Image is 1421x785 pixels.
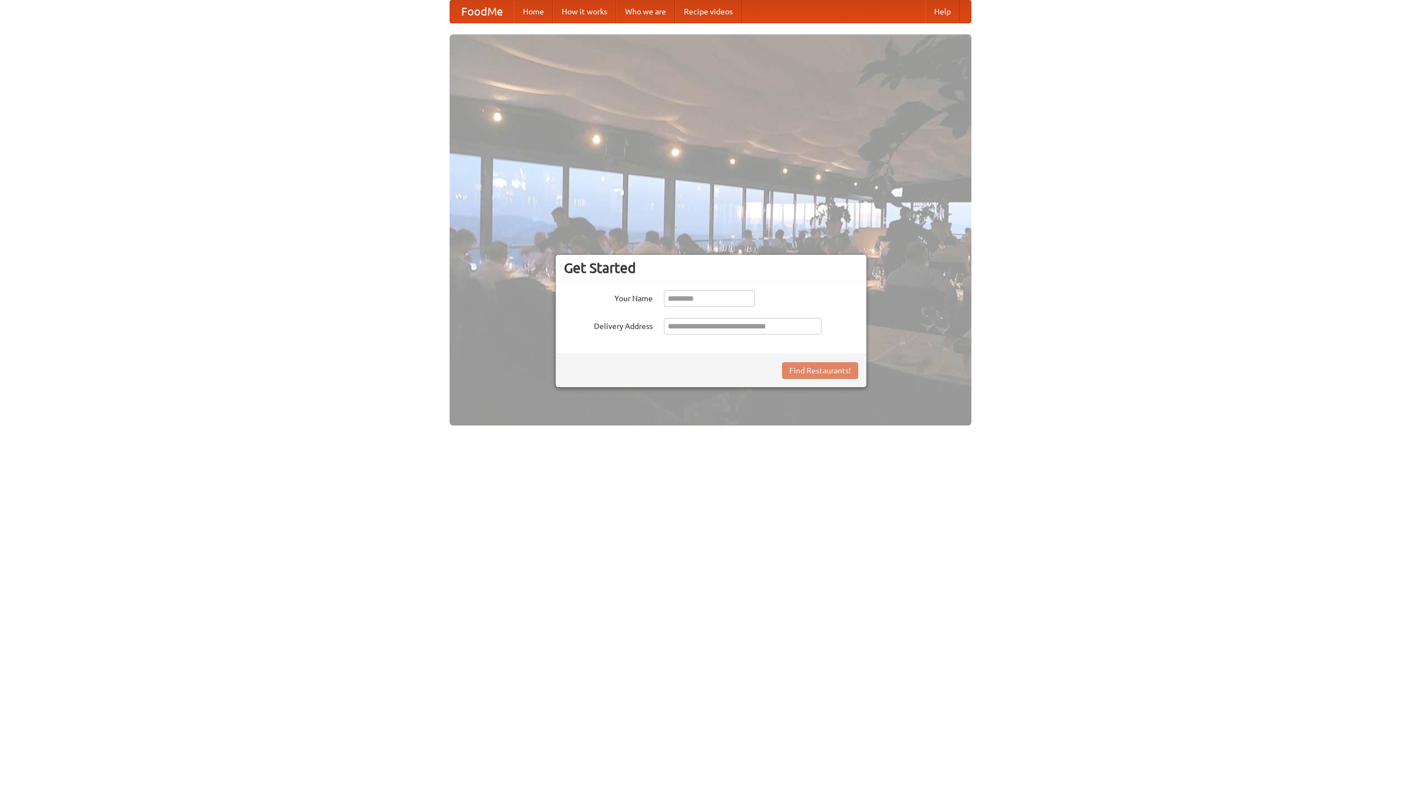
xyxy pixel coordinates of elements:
a: Who we are [616,1,675,23]
button: Find Restaurants! [782,362,858,379]
a: FoodMe [450,1,514,23]
h3: Get Started [564,260,858,276]
a: Recipe videos [675,1,742,23]
a: Home [514,1,553,23]
label: Your Name [564,290,653,304]
label: Delivery Address [564,318,653,332]
a: Help [925,1,960,23]
a: How it works [553,1,616,23]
